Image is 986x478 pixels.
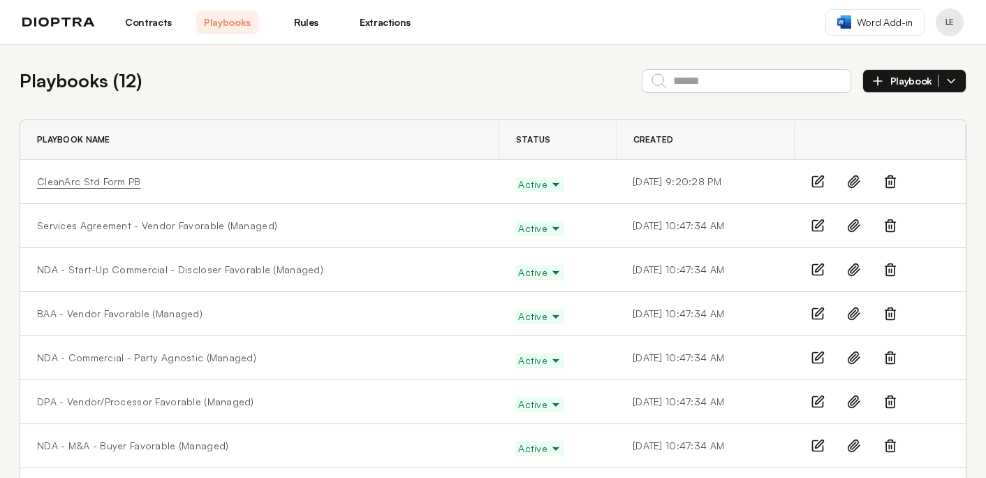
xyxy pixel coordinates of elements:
[837,15,851,29] img: word
[518,310,561,324] span: Active
[515,309,564,324] button: Active
[616,248,794,292] td: [DATE] 10:47:34 AM
[518,266,561,280] span: Active
[354,10,416,34] a: Extractions
[862,69,966,93] button: Playbook
[616,424,794,468] td: [DATE] 10:47:34 AM
[518,354,561,368] span: Active
[825,9,925,36] a: Word Add-in
[936,8,964,36] button: Profile menu
[518,222,561,236] span: Active
[518,398,561,412] span: Active
[518,442,561,456] span: Active
[516,134,551,145] span: Status
[518,178,561,191] span: Active
[515,177,564,192] button: Active
[37,307,203,321] a: BAA - Vendor Favorable (Managed)
[196,10,258,34] a: Playbooks
[37,351,256,365] a: NDA - Commercial - Party Agnostic (Managed)
[37,175,141,189] a: CleanArc Std Form PB
[22,17,95,27] img: logo
[616,380,794,424] td: [DATE] 10:47:34 AM
[890,75,939,87] span: Playbook
[117,10,179,34] a: Contracts
[616,336,794,380] td: [DATE] 10:47:34 AM
[616,160,794,204] td: [DATE] 9:20:28 PM
[857,15,913,29] span: Word Add-in
[37,395,254,409] a: DPA - Vendor/Processor Favorable (Managed)
[37,263,323,277] a: NDA - Start-Up Commercial - Discloser Favorable (Managed)
[275,10,337,34] a: Rules
[515,265,564,280] button: Active
[515,221,564,236] button: Active
[515,353,564,368] button: Active
[515,441,564,456] button: Active
[515,397,564,412] button: Active
[37,439,228,453] a: NDA - M&A - Buyer Favorable (Managed)
[20,67,142,94] h2: Playbooks ( 12 )
[37,134,110,145] span: Playbook Name
[633,134,674,145] span: Created
[616,292,794,336] td: [DATE] 10:47:34 AM
[37,219,277,233] a: Services Agreement - Vendor Favorable (Managed)
[616,204,794,248] td: [DATE] 10:47:34 AM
